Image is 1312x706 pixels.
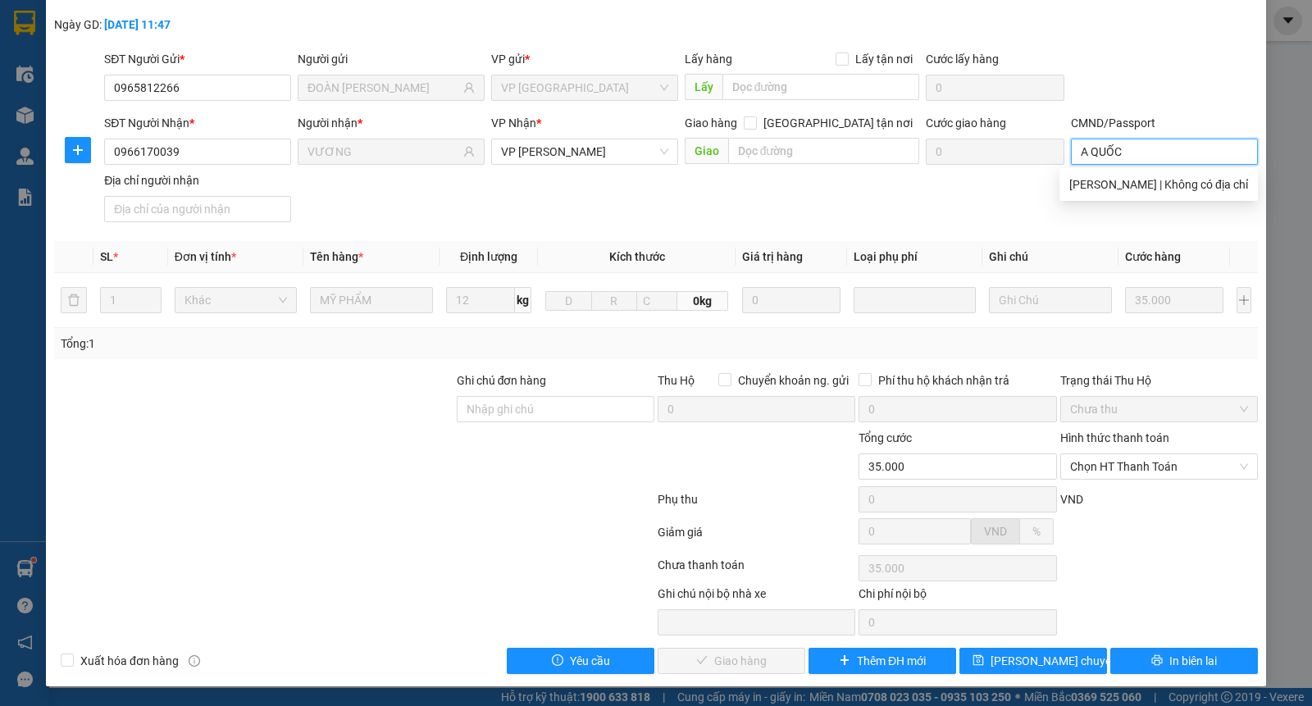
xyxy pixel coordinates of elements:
[1070,397,1248,421] span: Chưa thu
[491,50,678,68] div: VP gửi
[100,250,113,263] span: SL
[839,654,850,667] span: plus
[1060,371,1258,389] div: Trạng thái Thu Hộ
[656,523,857,552] div: Giảm giá
[591,291,637,311] input: R
[926,75,1064,101] input: Cước lấy hàng
[656,490,857,519] div: Phụ thu
[298,50,485,68] div: Người gửi
[656,556,857,585] div: Chưa thanh toán
[463,146,475,157] span: user
[552,654,563,667] span: exclamation-circle
[926,52,999,66] label: Cước lấy hàng
[1071,114,1258,132] div: CMND/Passport
[982,241,1118,273] th: Ghi chú
[1237,287,1251,313] button: plus
[463,82,475,93] span: user
[545,291,591,311] input: D
[310,287,433,313] input: VD: Bàn, Ghế
[457,396,654,422] input: Ghi chú đơn hàng
[636,291,678,311] input: C
[1069,175,1248,194] div: [PERSON_NAME] | Không có địa chỉ
[104,18,171,31] b: [DATE] 11:47
[501,75,668,100] span: VP Ninh Bình
[460,250,517,263] span: Định lượng
[1060,493,1083,506] span: VND
[973,654,984,667] span: save
[570,652,610,670] span: Yêu cầu
[926,139,1064,165] input: Cước giao hàng
[742,250,803,263] span: Giá trị hàng
[728,138,920,164] input: Dọc đường
[61,287,87,313] button: delete
[857,652,926,670] span: Thêm ĐH mới
[959,648,1107,674] button: save[PERSON_NAME] chuyển hoàn
[104,171,291,189] div: Địa chỉ người nhận
[104,50,291,68] div: SĐT Người Gửi
[307,79,460,97] input: Tên người gửi
[1032,525,1041,538] span: %
[1169,652,1217,670] span: In biên lai
[1060,431,1169,444] label: Hình thức thanh toán
[722,74,920,100] input: Dọc đường
[872,371,1016,389] span: Phí thu hộ khách nhận trả
[1059,171,1258,198] div: NGUYỄN VĂN TUẤN | Không có địa chỉ
[991,652,1146,670] span: [PERSON_NAME] chuyển hoàn
[1151,654,1163,667] span: printer
[104,114,291,132] div: SĐT Người Nhận
[74,652,185,670] span: Xuất hóa đơn hàng
[757,114,919,132] span: [GEOGRAPHIC_DATA] tận nơi
[685,52,732,66] span: Lấy hàng
[310,250,363,263] span: Tên hàng
[298,114,485,132] div: Người nhận
[1125,250,1181,263] span: Cước hàng
[491,116,536,130] span: VP Nhận
[685,138,728,164] span: Giao
[685,116,737,130] span: Giao hàng
[104,196,291,222] input: Địa chỉ của người nhận
[731,371,855,389] span: Chuyển khoản ng. gửi
[849,50,919,68] span: Lấy tận nơi
[677,291,728,311] span: 0kg
[515,287,531,313] span: kg
[61,335,508,353] div: Tổng: 1
[984,525,1007,538] span: VND
[507,648,654,674] button: exclamation-circleYêu cầu
[609,250,665,263] span: Kích thước
[859,431,912,444] span: Tổng cước
[1110,648,1258,674] button: printerIn biên lai
[658,648,805,674] button: checkGiao hàng
[1070,454,1248,479] span: Chọn HT Thanh Toán
[926,116,1006,130] label: Cước giao hàng
[1125,287,1223,313] input: 0
[457,374,547,387] label: Ghi chú đơn hàng
[859,585,1056,609] div: Chi phí nội bộ
[20,119,285,146] b: GỬI : VP [PERSON_NAME]
[153,40,686,61] li: Số 10 ngõ 15 Ngọc Hồi, Q.[PERSON_NAME], [GEOGRAPHIC_DATA]
[307,143,460,161] input: Tên người nhận
[65,137,91,163] button: plus
[847,241,983,273] th: Loại phụ phí
[658,585,855,609] div: Ghi chú nội bộ nhà xe
[54,16,252,34] div: Ngày GD:
[189,655,200,667] span: info-circle
[658,374,695,387] span: Thu Hộ
[685,74,722,100] span: Lấy
[184,288,288,312] span: Khác
[175,250,236,263] span: Đơn vị tính
[989,287,1112,313] input: Ghi Chú
[809,648,956,674] button: plusThêm ĐH mới
[742,287,840,313] input: 0
[501,139,668,164] span: VP Lê Duẩn
[153,61,686,81] li: Hotline: 19001155
[66,143,90,157] span: plus
[20,20,102,102] img: logo.jpg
